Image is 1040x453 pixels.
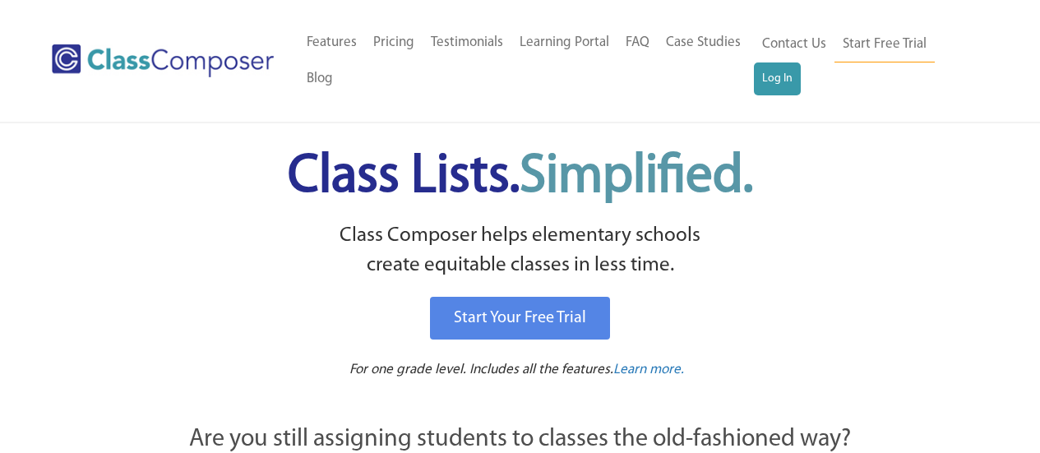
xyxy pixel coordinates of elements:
[298,25,754,97] nav: Header Menu
[754,26,976,95] nav: Header Menu
[754,26,834,62] a: Contact Us
[520,150,753,204] span: Simplified.
[298,61,341,97] a: Blog
[365,25,423,61] a: Pricing
[298,25,365,61] a: Features
[617,25,658,61] a: FAQ
[511,25,617,61] a: Learning Portal
[658,25,749,61] a: Case Studies
[288,150,753,204] span: Class Lists.
[99,221,942,281] p: Class Composer helps elementary schools create equitable classes in less time.
[52,44,274,77] img: Class Composer
[454,310,586,326] span: Start Your Free Trial
[430,297,610,340] a: Start Your Free Trial
[613,363,684,377] span: Learn more.
[834,26,935,63] a: Start Free Trial
[349,363,613,377] span: For one grade level. Includes all the features.
[423,25,511,61] a: Testimonials
[613,360,684,381] a: Learn more.
[754,62,801,95] a: Log In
